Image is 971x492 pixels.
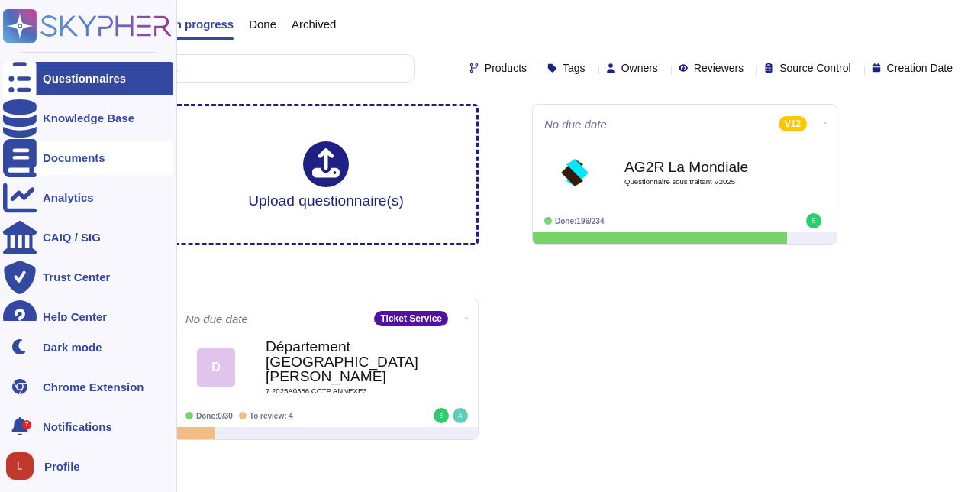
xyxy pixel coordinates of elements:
[3,102,173,135] a: Knowledge Base
[624,178,777,186] span: Questionnaire sous traitant V2025
[60,55,414,82] input: Search by keywords
[6,452,34,480] img: user
[22,420,31,429] div: 7
[43,192,94,203] div: Analytics
[3,62,173,95] a: Questionnaires
[250,412,293,420] span: To review: 4
[43,152,105,163] div: Documents
[694,63,744,73] span: Reviewers
[196,412,233,420] span: Done: 0/30
[3,300,173,334] a: Help Center
[43,271,110,283] div: Trust Center
[434,408,449,423] img: user
[544,118,607,130] span: No due date
[887,63,953,73] span: Creation Date
[43,341,102,353] div: Dark mode
[197,348,235,387] div: D
[266,387,418,395] span: 7 2025A0386 CCTP ANNEXE3
[779,63,850,73] span: Source Control
[43,311,107,322] div: Help Center
[43,421,112,432] span: Notifications
[43,231,101,243] div: CAIQ / SIG
[44,461,80,472] span: Profile
[3,221,173,254] a: CAIQ / SIG
[266,339,418,384] b: Département [GEOGRAPHIC_DATA][PERSON_NAME]
[485,63,527,73] span: Products
[43,112,134,124] div: Knowledge Base
[185,313,248,325] span: No due date
[3,141,173,175] a: Documents
[453,408,468,423] img: user
[374,311,448,326] div: Ticket Service
[3,181,173,215] a: Analytics
[556,154,594,192] img: Logo
[43,73,126,84] div: Questionnaires
[563,63,586,73] span: Tags
[249,18,276,30] span: Done
[3,449,44,483] button: user
[3,261,173,294] a: Trust Center
[624,160,777,174] b: AG2R La Mondiale
[555,217,605,225] span: Done: 196/234
[3,370,173,403] a: Chrome Extension
[248,141,404,208] div: Upload questionnaire(s)
[806,213,821,228] img: user
[43,381,144,393] div: Chrome Extension
[292,18,336,30] span: Archived
[779,116,807,131] div: V12
[621,63,658,73] span: Owners
[171,18,234,30] span: In progress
